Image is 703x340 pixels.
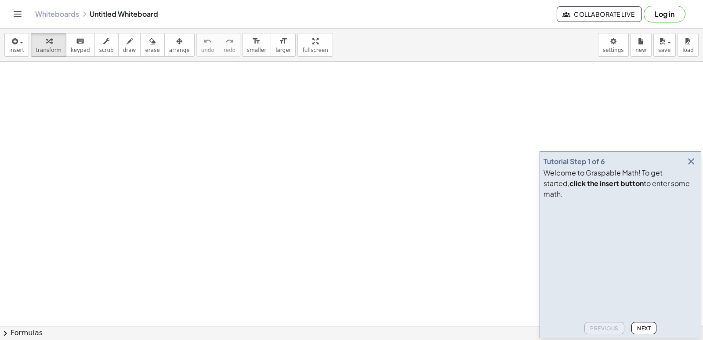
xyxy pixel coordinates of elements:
[11,7,25,21] button: Toggle navigation
[569,179,644,188] b: click the insert button
[118,33,141,57] button: draw
[653,33,676,57] button: save
[196,33,219,57] button: undoundo
[4,33,29,57] button: insert
[242,33,271,57] button: format_sizesmaller
[66,33,95,57] button: keyboardkeypad
[635,47,646,53] span: new
[203,36,212,47] i: undo
[76,36,84,47] i: keyboard
[544,168,697,199] div: Welcome to Graspable Math! To get started, to enter some math.
[145,47,159,53] span: erase
[603,47,624,53] span: settings
[94,33,119,57] button: scrub
[631,33,652,57] button: new
[224,47,236,53] span: redo
[164,33,195,57] button: arrange
[297,33,333,57] button: fullscreen
[271,33,296,57] button: format_sizelarger
[564,10,634,18] span: Collaborate Live
[252,36,261,47] i: format_size
[275,47,291,53] span: larger
[219,33,240,57] button: redoredo
[557,6,642,22] button: Collaborate Live
[9,47,24,53] span: insert
[658,47,670,53] span: save
[35,10,79,18] a: Whiteboards
[279,36,287,47] i: format_size
[678,33,699,57] button: load
[247,47,266,53] span: smaller
[123,47,136,53] span: draw
[225,36,234,47] i: redo
[99,47,114,53] span: scrub
[31,33,66,57] button: transform
[140,33,164,57] button: erase
[36,47,62,53] span: transform
[682,47,694,53] span: load
[598,33,629,57] button: settings
[302,47,328,53] span: fullscreen
[71,47,90,53] span: keypad
[631,322,656,334] button: Next
[169,47,190,53] span: arrange
[544,156,605,167] div: Tutorial Step 1 of 6
[637,325,651,332] span: Next
[201,47,214,53] span: undo
[644,6,685,22] button: Log in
